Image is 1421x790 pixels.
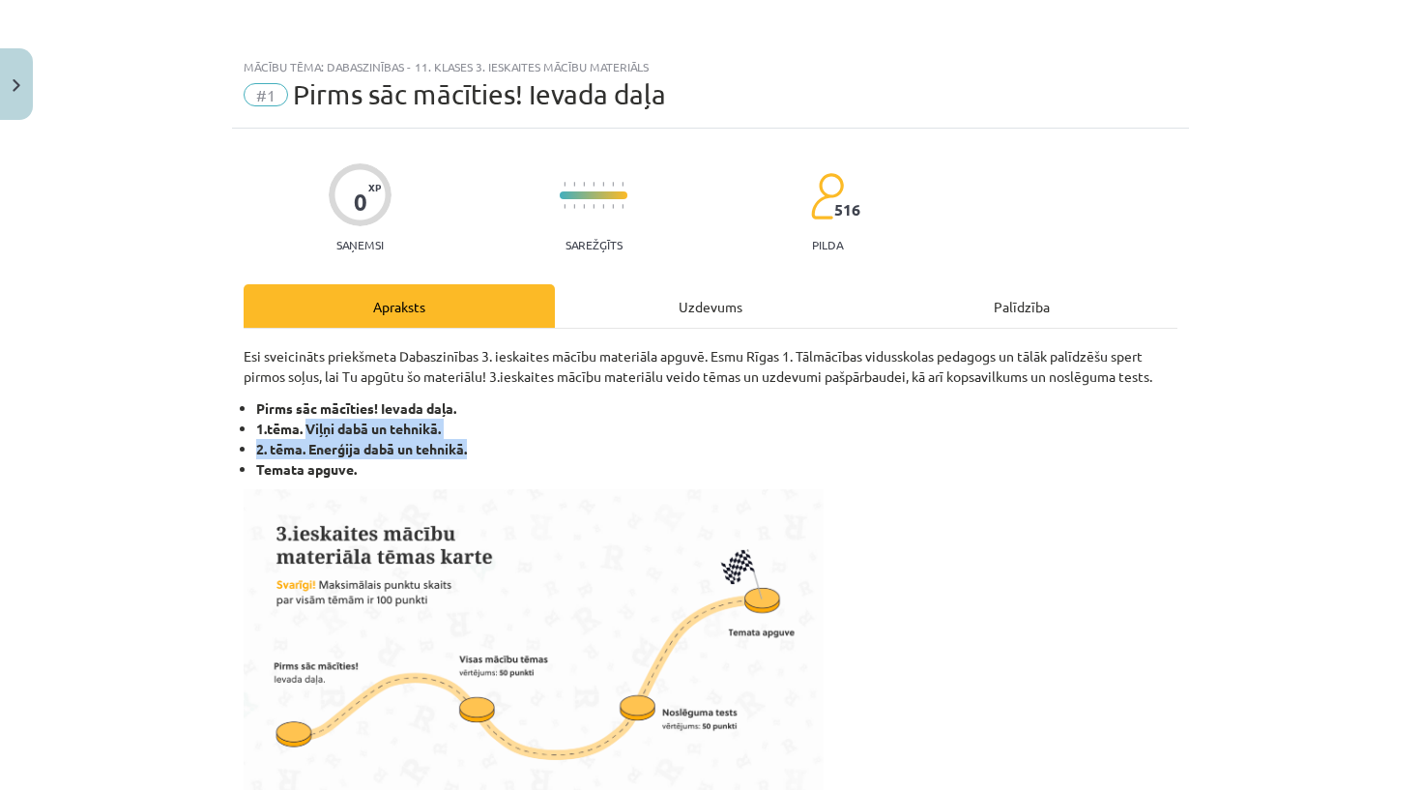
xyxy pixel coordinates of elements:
[583,204,585,209] img: icon-short-line-57e1e144782c952c97e751825c79c345078a6d821885a25fce030b3d8c18986b.svg
[612,204,614,209] img: icon-short-line-57e1e144782c952c97e751825c79c345078a6d821885a25fce030b3d8c18986b.svg
[244,83,288,106] span: #1
[622,182,623,187] img: icon-short-line-57e1e144782c952c97e751825c79c345078a6d821885a25fce030b3d8c18986b.svg
[293,78,666,110] span: Pirms sāc mācīties! Ievada daļa
[564,182,565,187] img: icon-short-line-57e1e144782c952c97e751825c79c345078a6d821885a25fce030b3d8c18986b.svg
[256,399,456,417] strong: Pirms sāc mācīties! Ievada daļa.
[564,204,565,209] img: icon-short-line-57e1e144782c952c97e751825c79c345078a6d821885a25fce030b3d8c18986b.svg
[354,189,367,216] div: 0
[329,238,391,251] p: Saņemsi
[244,60,1177,73] div: Mācību tēma: Dabaszinības - 11. klases 3. ieskaites mācību materiāls
[256,420,441,437] strong: 1.tēma. Viļņi dabā un tehnikā.
[368,182,381,192] span: XP
[622,204,623,209] img: icon-short-line-57e1e144782c952c97e751825c79c345078a6d821885a25fce030b3d8c18986b.svg
[602,204,604,209] img: icon-short-line-57e1e144782c952c97e751825c79c345078a6d821885a25fce030b3d8c18986b.svg
[565,238,623,251] p: Sarežģīts
[244,284,555,328] div: Apraksts
[866,284,1177,328] div: Palīdzība
[256,440,467,457] strong: 2. tēma. Enerģija dabā un tehnikā.
[256,460,357,478] strong: Temata apguve.
[583,182,585,187] img: icon-short-line-57e1e144782c952c97e751825c79c345078a6d821885a25fce030b3d8c18986b.svg
[555,284,866,328] div: Uzdevums
[573,204,575,209] img: icon-short-line-57e1e144782c952c97e751825c79c345078a6d821885a25fce030b3d8c18986b.svg
[13,79,20,92] img: icon-close-lesson-0947bae3869378f0d4975bcd49f059093ad1ed9edebbc8119c70593378902aed.svg
[810,172,844,220] img: students-c634bb4e5e11cddfef0936a35e636f08e4e9abd3cc4e673bd6f9a4125e45ecb1.svg
[812,238,843,251] p: pilda
[602,182,604,187] img: icon-short-line-57e1e144782c952c97e751825c79c345078a6d821885a25fce030b3d8c18986b.svg
[244,346,1177,387] p: Esi sveicināts priekšmeta Dabaszinības 3. ieskaites mācību materiāla apguvē. Esmu Rīgas 1. Tālmāc...
[573,182,575,187] img: icon-short-line-57e1e144782c952c97e751825c79c345078a6d821885a25fce030b3d8c18986b.svg
[593,182,594,187] img: icon-short-line-57e1e144782c952c97e751825c79c345078a6d821885a25fce030b3d8c18986b.svg
[612,182,614,187] img: icon-short-line-57e1e144782c952c97e751825c79c345078a6d821885a25fce030b3d8c18986b.svg
[593,204,594,209] img: icon-short-line-57e1e144782c952c97e751825c79c345078a6d821885a25fce030b3d8c18986b.svg
[834,201,860,219] span: 516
